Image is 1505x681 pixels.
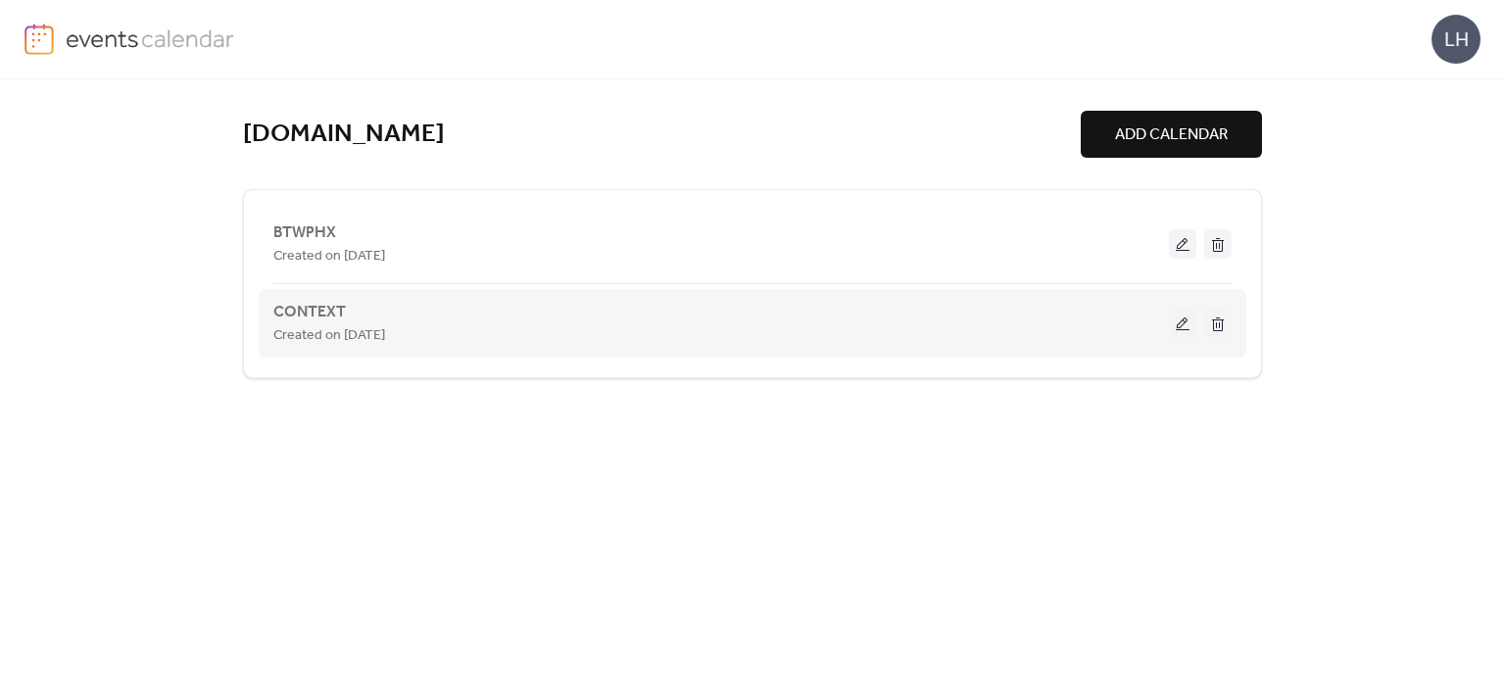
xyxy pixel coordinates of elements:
span: Created on [DATE] [273,324,385,348]
div: LH [1432,15,1481,64]
img: logo-type [66,24,235,53]
span: ADD CALENDAR [1115,123,1228,147]
a: BTWPHX [273,227,336,238]
img: logo [24,24,54,55]
button: ADD CALENDAR [1081,111,1262,158]
span: BTWPHX [273,221,336,245]
a: CONTEXT [273,307,346,317]
span: CONTEXT [273,301,346,324]
span: Created on [DATE] [273,245,385,268]
a: [DOMAIN_NAME] [243,119,445,151]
